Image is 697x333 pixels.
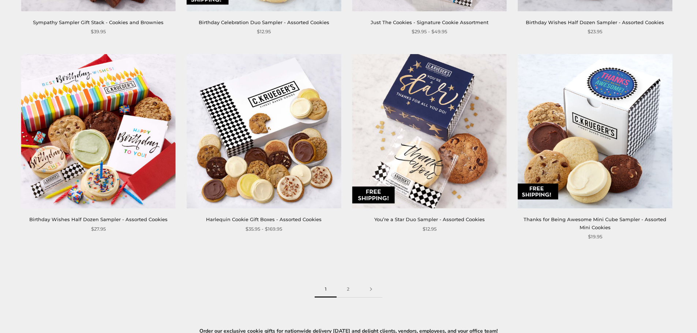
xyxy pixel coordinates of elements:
[526,19,664,25] a: Birthday Wishes Half Dozen Sampler - Assorted Cookies
[257,28,271,35] span: $12.95
[374,216,485,222] a: You’re a Star Duo Sampler - Assorted Cookies
[423,225,436,233] span: $12.95
[371,19,488,25] a: Just The Cookies - Signature Cookie Assortment
[187,54,341,208] img: Harlequin Cookie Gift Boxes - Assorted Cookies
[206,216,322,222] a: Harlequin Cookie Gift Boxes - Assorted Cookies
[246,225,282,233] span: $35.95 - $169.95
[33,19,164,25] a: Sympathy Sampler Gift Stack - Cookies and Brownies
[352,54,507,208] img: You’re a Star Duo Sampler - Assorted Cookies
[21,54,176,208] img: Birthday Wishes Half Dozen Sampler - Assorted Cookies
[91,225,106,233] span: $27.95
[588,233,602,241] span: $19.95
[360,281,382,298] a: Next page
[524,216,666,230] a: Thanks for Being Awesome Mini Cube Sampler - Assorted Mini Cookies
[518,54,672,208] img: Thanks for Being Awesome Mini Cube Sampler - Assorted Mini Cookies
[412,28,447,35] span: $29.95 - $49.95
[588,28,602,35] span: $23.95
[91,28,106,35] span: $39.95
[337,281,360,298] a: 2
[29,216,168,222] a: Birthday Wishes Half Dozen Sampler - Assorted Cookies
[6,305,76,327] iframe: Sign Up via Text for Offers
[199,19,329,25] a: Birthday Celebration Duo Sampler - Assorted Cookies
[315,281,337,298] span: 1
